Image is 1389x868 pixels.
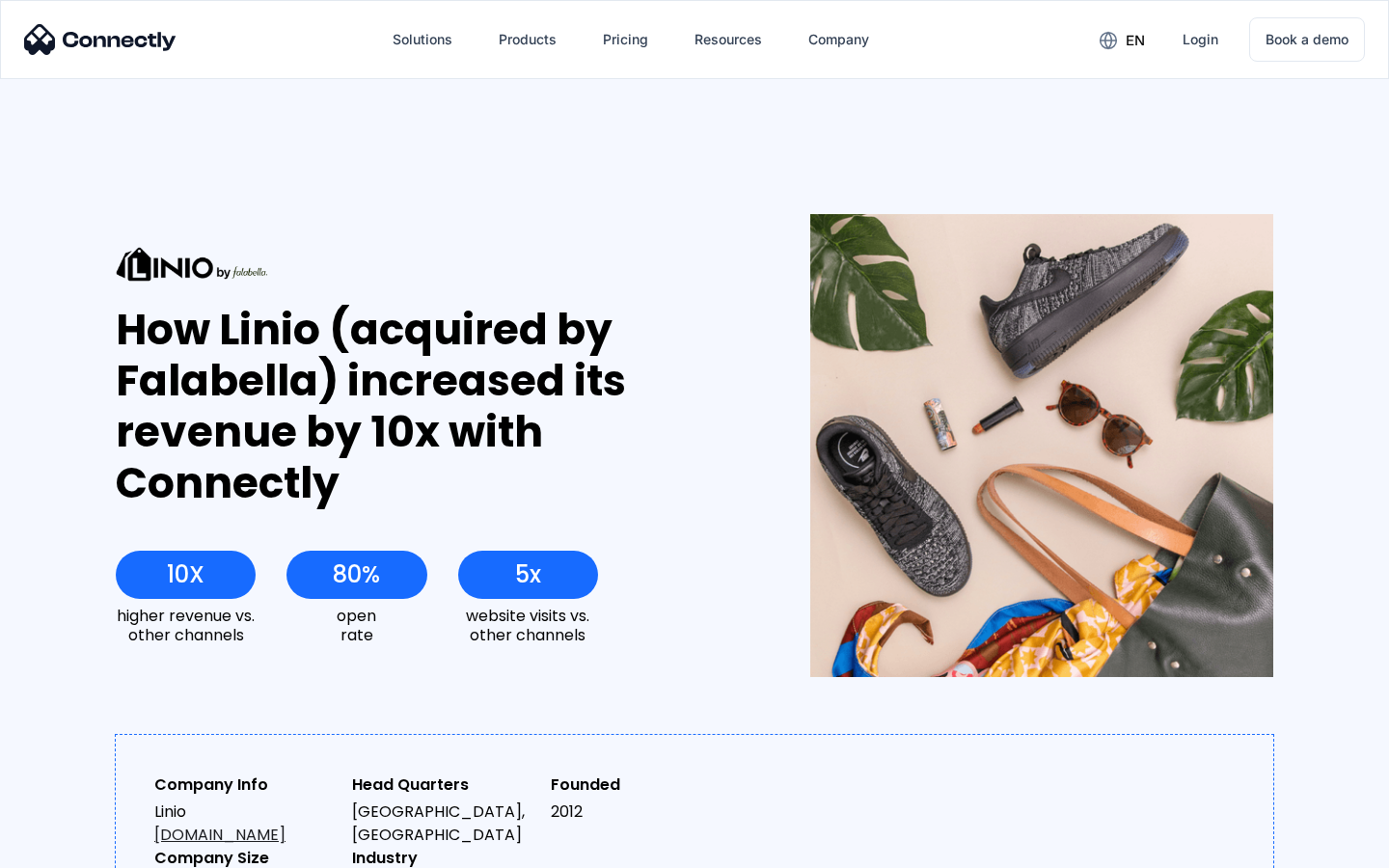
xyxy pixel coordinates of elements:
a: Login [1167,16,1234,63]
div: website visits vs. other channels [458,607,598,643]
div: Head Quarters [352,773,534,797]
div: 5x [515,561,541,588]
div: Resources [694,26,762,53]
div: Founded [551,773,733,797]
img: Connectly Logo [24,24,177,55]
div: Pricing [603,26,648,53]
a: Pricing [587,16,664,63]
div: [GEOGRAPHIC_DATA], [GEOGRAPHIC_DATA] [352,800,534,847]
div: How Linio (acquired by Falabella) increased its revenue by 10x with Connectly [116,305,740,508]
ul: Language list [39,834,116,861]
div: Linio [154,800,337,847]
div: Login [1183,26,1218,53]
div: 80% [333,561,380,588]
div: 10X [167,561,204,588]
div: Products [499,26,557,53]
div: open rate [286,607,426,643]
div: en [1126,27,1145,54]
aside: Language selected: English [19,834,116,861]
div: Solutions [393,26,452,53]
a: Book a demo [1249,17,1365,62]
div: Company Info [154,773,337,797]
div: Company [808,26,869,53]
div: higher revenue vs. other channels [116,607,256,643]
div: 2012 [551,800,733,824]
a: [DOMAIN_NAME] [154,824,286,846]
